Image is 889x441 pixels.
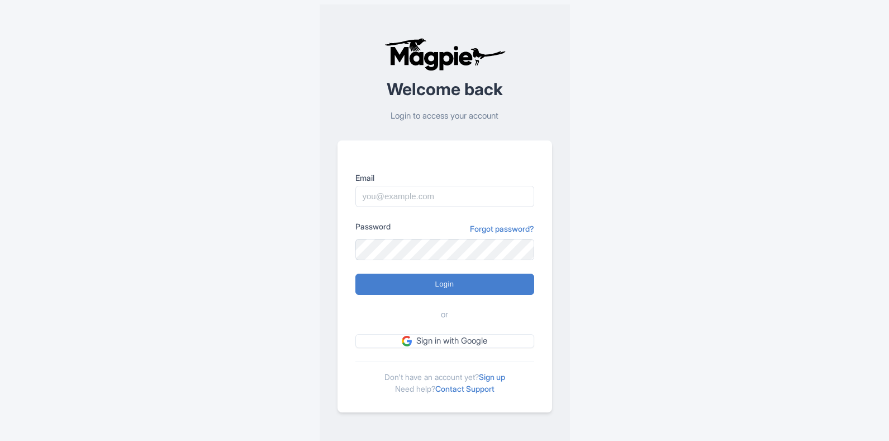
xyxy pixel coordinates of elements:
p: Login to access your account [337,110,552,123]
label: Email [355,172,534,184]
h2: Welcome back [337,80,552,98]
a: Sign up [479,372,505,382]
a: Sign in with Google [355,334,534,348]
span: or [441,308,448,321]
img: google.svg [402,336,412,346]
img: logo-ab69f6fb50320c5b225c76a69d11143b.png [382,37,507,71]
a: Contact Support [435,384,495,393]
a: Forgot password? [470,223,534,234]
label: Password [355,221,391,232]
input: you@example.com [355,186,534,207]
div: Don't have an account yet? Need help? [355,362,534,395]
input: Login [355,274,534,295]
